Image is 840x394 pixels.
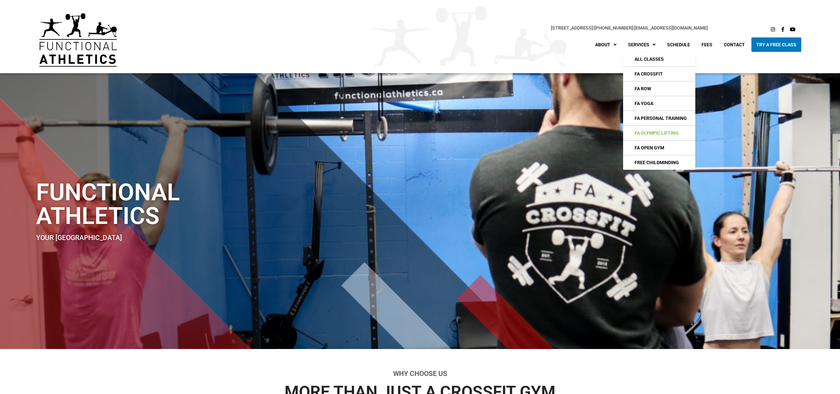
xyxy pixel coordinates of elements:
h1: Functional Athletics [36,181,494,228]
a: [STREET_ADDRESS] [551,25,593,31]
span: | [551,25,594,31]
a: Try A Free Class [751,37,801,52]
a: Fees [697,37,717,52]
a: FA Row [623,81,695,96]
img: default-logo [39,13,117,67]
a: [EMAIL_ADDRESS][DOMAIN_NAME] [634,25,708,31]
a: FA Open Gym [623,141,695,155]
a: Schedule [662,37,695,52]
a: About [590,37,621,52]
a: Free Childminding [623,155,695,170]
p: | [130,24,708,32]
a: FA Olympic Lifting [623,126,695,140]
a: FA CrossFIt [623,67,695,81]
a: FA Yoga [623,96,695,111]
a: [PHONE_NUMBER] [594,25,633,31]
a: Contact [719,37,750,52]
a: Services [623,37,661,52]
h2: Why Choose Us [238,370,602,377]
a: All Classes [623,52,695,66]
h2: Your [GEOGRAPHIC_DATA] [36,234,494,241]
a: FA Personal Training [623,111,695,125]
